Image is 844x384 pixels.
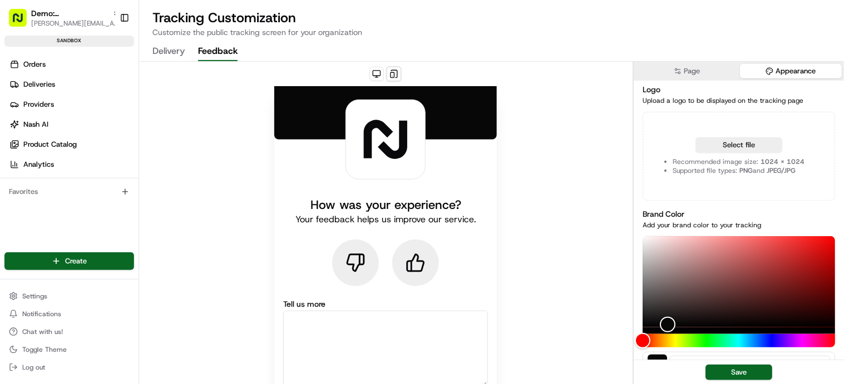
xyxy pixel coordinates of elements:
[152,27,831,38] p: Customize the public tracking screen for your organization
[65,256,87,266] span: Create
[11,250,20,258] div: 📗
[152,42,185,61] button: Delivery
[4,36,134,47] div: sandbox
[4,136,139,153] a: Product Catalog
[34,172,90,181] span: [PERSON_NAME]
[4,56,139,73] a: Orders
[23,106,43,126] img: 4920774857489_3d7f54699973ba98c624_72.jpg
[295,213,476,226] p: Your feedback helps us improve our service.
[94,250,103,258] div: 💻
[643,334,835,347] div: Hue
[22,203,31,212] img: 1736555255976-a54dd68f-1ca7-489b-9aae-adbdc363a1c4
[4,116,139,133] a: Nash AI
[22,292,47,301] span: Settings
[4,324,134,340] button: Chat with us!
[767,166,796,175] span: JPEG/JPG
[695,137,782,153] button: Select file
[4,252,134,270] button: Create
[31,19,120,28] button: [PERSON_NAME][EMAIL_ADDRESS][DOMAIN_NAME]
[23,159,54,169] span: Analytics
[22,310,61,318] span: Notifications
[11,192,29,210] img: Grace Nketiah
[22,327,63,336] span: Chat with us!
[92,202,96,211] span: •
[111,276,135,284] span: Pylon
[761,157,804,166] span: 1024 x 1024
[23,99,54,109] span: Providers
[11,11,33,33] img: Nash
[4,342,134,357] button: Toggle Theme
[22,248,85,260] span: Knowledge Base
[22,345,67,354] span: Toggle Theme
[11,44,203,62] p: Welcome 👋
[105,248,179,260] span: API Documentation
[4,288,134,304] button: Settings
[643,221,835,230] p: Add your brand color to your tracking
[34,202,90,211] span: [PERSON_NAME]
[4,183,134,201] div: Favorites
[50,106,182,117] div: Start new chat
[189,109,203,123] button: Start new chat
[739,166,753,175] span: PNG
[4,156,139,173] a: Analytics
[643,209,684,219] label: Brand Color
[22,363,45,372] span: Log out
[98,202,121,211] span: [DATE]
[172,142,203,156] button: See all
[152,9,831,27] h2: Tracking Customization
[643,236,835,327] div: Color
[23,139,77,149] span: Product Catalog
[643,96,835,105] p: Upload a logo to be displayed on the tracking page
[4,360,134,375] button: Log out
[636,64,738,78] button: Page
[673,157,804,166] li: Recommended image size:
[23,119,48,129] span: Nash AI
[4,76,139,93] a: Deliveries
[310,197,461,213] h1: How was your experience?
[23,79,55,89] span: Deliveries
[50,117,153,126] div: We're available if you need us!
[31,8,108,19] button: Demo: [GEOGRAPHIC_DATA]
[11,144,75,153] div: Past conversations
[643,84,660,94] label: Logo
[11,162,29,179] img: Frederick Szydlowski
[4,96,139,113] a: Providers
[705,365,772,380] button: Save
[740,64,842,78] button: Appearance
[4,4,115,31] button: Demo: [GEOGRAPHIC_DATA][PERSON_NAME][EMAIL_ADDRESS][DOMAIN_NAME]
[98,172,121,181] span: [DATE]
[90,244,183,264] a: 💻API Documentation
[92,172,96,181] span: •
[198,42,238,61] button: Feedback
[23,59,46,69] span: Orders
[283,299,325,309] label: Tell us more
[673,166,804,175] li: Supported file types: and
[4,306,134,322] button: Notifications
[7,244,90,264] a: 📗Knowledge Base
[78,275,135,284] a: Powered byPylon
[11,106,31,126] img: 1736555255976-a54dd68f-1ca7-489b-9aae-adbdc363a1c4
[29,72,184,83] input: Clear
